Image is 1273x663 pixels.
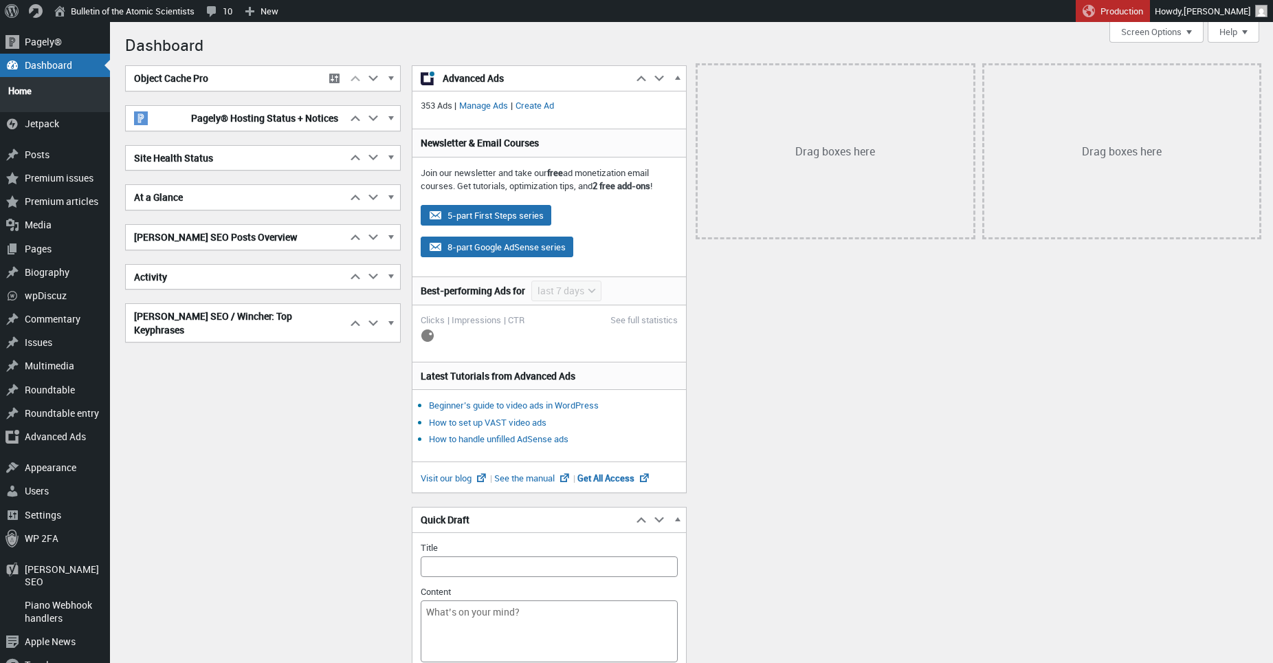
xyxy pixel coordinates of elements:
[421,237,573,257] button: 8-part Google AdSense series
[1109,22,1204,43] button: Screen Options
[126,66,322,91] h2: Object Cache Pro
[456,99,511,111] a: Manage Ads
[421,541,438,554] label: Title
[443,72,625,85] span: Advanced Ads
[126,265,346,290] h2: Activity
[125,29,1259,58] h1: Dashboard
[1208,22,1259,43] button: Help
[126,185,346,210] h2: At a Glance
[134,111,148,125] img: pagely-w-on-b20x20.png
[126,146,346,171] h2: Site Health Status
[494,472,577,484] a: See the manual
[421,205,551,226] button: 5-part First Steps series
[126,304,346,342] h2: [PERSON_NAME] SEO / Wincher: Top Keyphrases
[547,166,563,179] strong: free
[1184,5,1251,17] span: [PERSON_NAME]
[429,416,546,428] a: How to set up VAST video ads
[429,433,568,445] a: How to handle unfilled AdSense ads
[421,329,434,343] img: loading
[421,472,494,484] a: Visit our blog
[421,136,678,150] h3: Newsletter & Email Courses
[126,106,346,131] h2: Pagely® Hosting Status + Notices
[421,99,678,113] p: 353 Ads | |
[421,369,678,383] h3: Latest Tutorials from Advanced Ads
[126,225,346,250] h2: [PERSON_NAME] SEO Posts Overview
[593,180,650,192] strong: 2 free add-ons
[421,585,451,598] label: Content
[577,472,651,484] a: Get All Access
[421,166,678,193] p: Join our newsletter and take our ad monetization email courses. Get tutorials, optimization tips,...
[513,99,557,111] a: Create Ad
[421,284,525,298] h3: Best-performing Ads for
[429,399,599,411] a: Beginner’s guide to video ads in WordPress
[421,513,469,527] span: Quick Draft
